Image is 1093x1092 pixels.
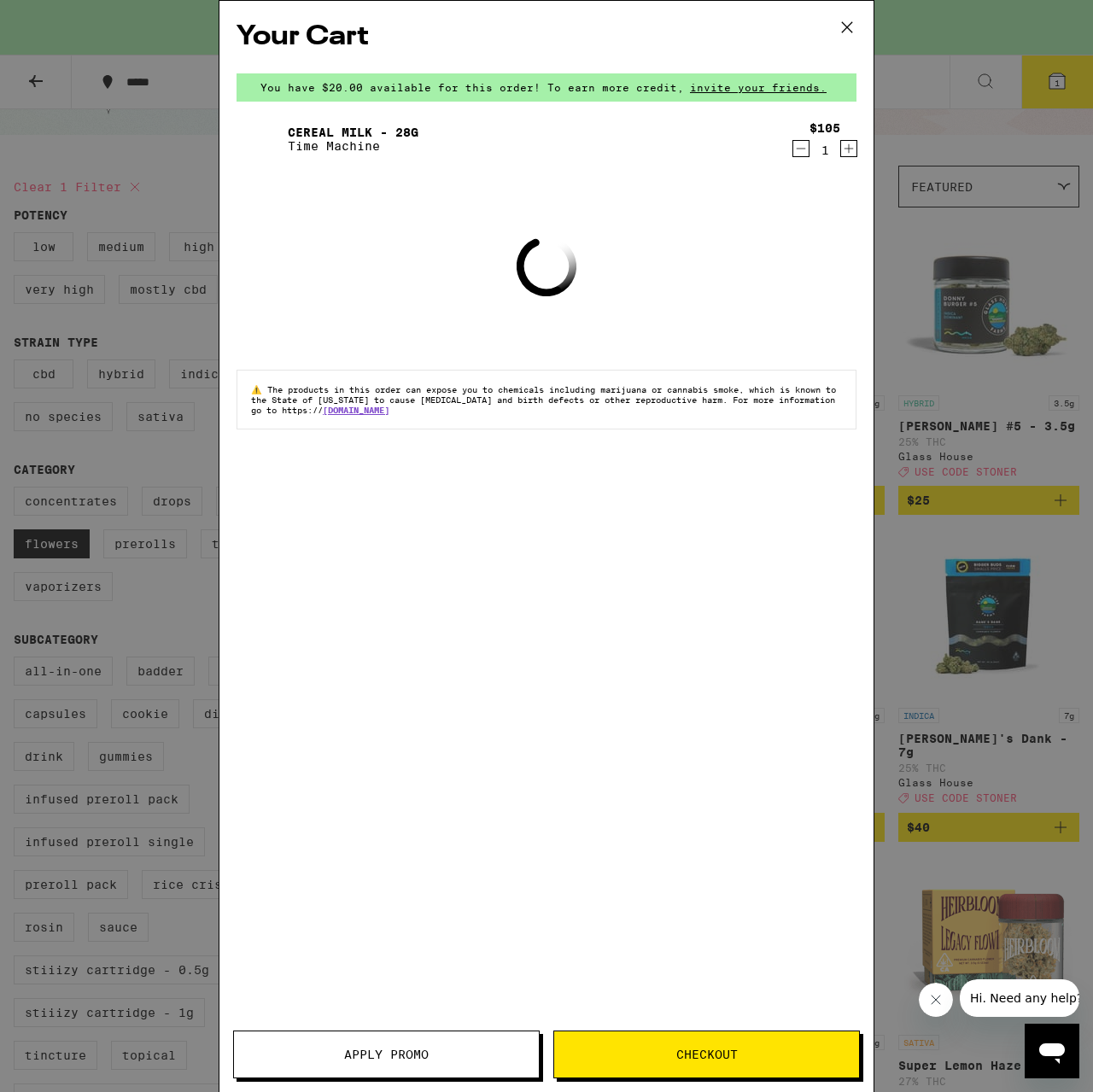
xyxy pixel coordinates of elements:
iframe: Message from company [960,979,1079,1017]
a: Cereal Milk - 28g [288,126,418,139]
button: Decrement [792,140,810,157]
span: The products in this order can expose you to chemicals including marijuana or cannabis smoke, whi... [251,384,836,415]
p: Time Machine [288,139,418,153]
span: invite your friends. [684,82,833,93]
iframe: Button to launch messaging window [1025,1024,1079,1078]
span: You have $20.00 available for this order! To earn more credit, [260,82,684,93]
img: Cereal Milk - 28g [237,115,284,163]
button: Checkout [553,1031,860,1078]
div: You have $20.00 available for this order! To earn more credit,invite your friends. [237,73,856,102]
span: Apply Promo [344,1048,429,1060]
span: Hi. Need any help? [10,12,123,26]
span: Checkout [676,1048,738,1060]
button: Increment [840,140,857,157]
h2: Your Cart [237,18,856,56]
div: $105 [810,121,840,135]
iframe: Close message [919,983,953,1017]
div: 1 [810,143,840,157]
span: ⚠️ [251,384,267,394]
button: Apply Promo [233,1031,540,1078]
a: [DOMAIN_NAME] [323,405,389,415]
